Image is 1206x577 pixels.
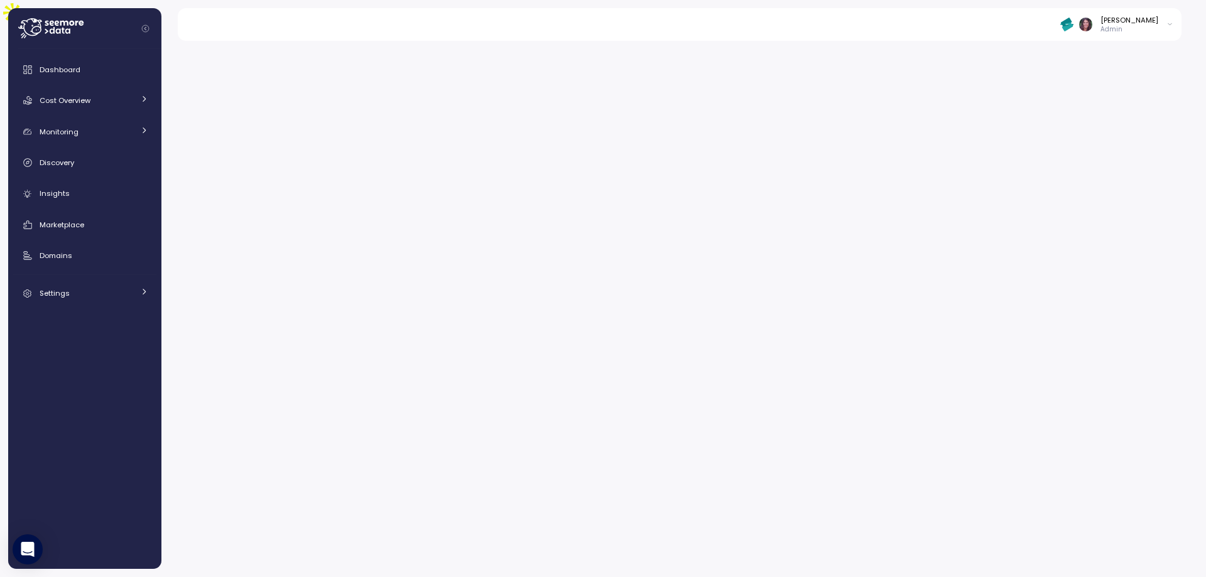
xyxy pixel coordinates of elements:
a: Cost Overview [13,88,156,113]
p: Admin [1100,25,1158,34]
div: [PERSON_NAME] [1100,15,1158,25]
a: Domains [13,243,156,268]
span: Insights [40,188,70,198]
span: Marketplace [40,220,84,230]
a: Marketplace [13,212,156,237]
span: Discovery [40,158,74,168]
a: Dashboard [13,57,156,82]
button: Collapse navigation [138,24,153,33]
span: Domains [40,251,72,261]
span: Settings [40,288,70,298]
a: Monitoring [13,119,156,144]
a: Discovery [13,150,156,175]
div: Open Intercom Messenger [13,534,43,564]
span: Monitoring [40,127,79,137]
span: Dashboard [40,65,80,75]
span: Cost Overview [40,95,90,105]
img: 6732f606e2646a5b535b1927.PNG [1060,18,1073,31]
a: Settings [13,281,156,306]
a: Insights [13,181,156,207]
img: ACg8ocLDuIZlR5f2kIgtapDwVC7yp445s3OgbrQTIAV7qYj8P05r5pI=s96-c [1079,18,1092,31]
